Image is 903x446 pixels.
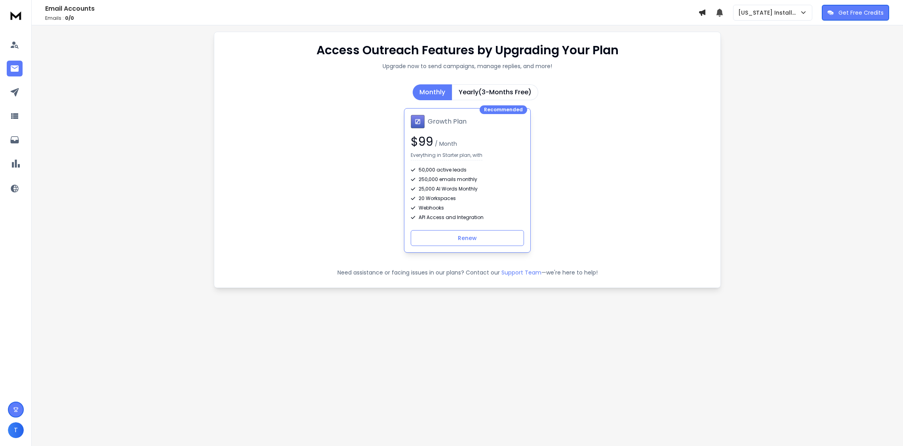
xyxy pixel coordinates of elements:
[65,15,74,21] span: 0 / 0
[316,43,619,57] h1: Access Outreach Features by Upgrading Your Plan
[45,15,698,21] p: Emails :
[411,115,425,128] img: Growth Plan icon
[411,195,524,202] div: 20 Workspaces
[501,269,541,276] button: Support Team
[411,230,524,246] button: Renew
[411,152,482,160] p: Everything in Starter plan, with
[411,186,524,192] div: 25,000 AI Words Monthly
[411,214,524,221] div: API Access and Integration
[383,62,552,70] p: Upgrade now to send campaigns, manage replies, and more!
[480,105,527,114] div: Recommended
[45,4,698,13] h1: Email Accounts
[411,205,524,211] div: Webhooks
[8,8,24,23] img: logo
[838,9,884,17] p: Get Free Credits
[413,84,452,100] button: Monthly
[452,84,538,100] button: Yearly(3-Months Free)
[411,133,433,150] span: $ 99
[411,176,524,183] div: 250,000 emails monthly
[225,269,709,276] p: Need assistance or facing issues in our plans? Contact our —we're here to help!
[738,9,800,17] p: [US_STATE] Installer
[8,422,24,438] button: T
[433,140,457,148] span: / Month
[822,5,889,21] button: Get Free Credits
[411,167,524,173] div: 50,000 active leads
[428,117,467,126] h1: Growth Plan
